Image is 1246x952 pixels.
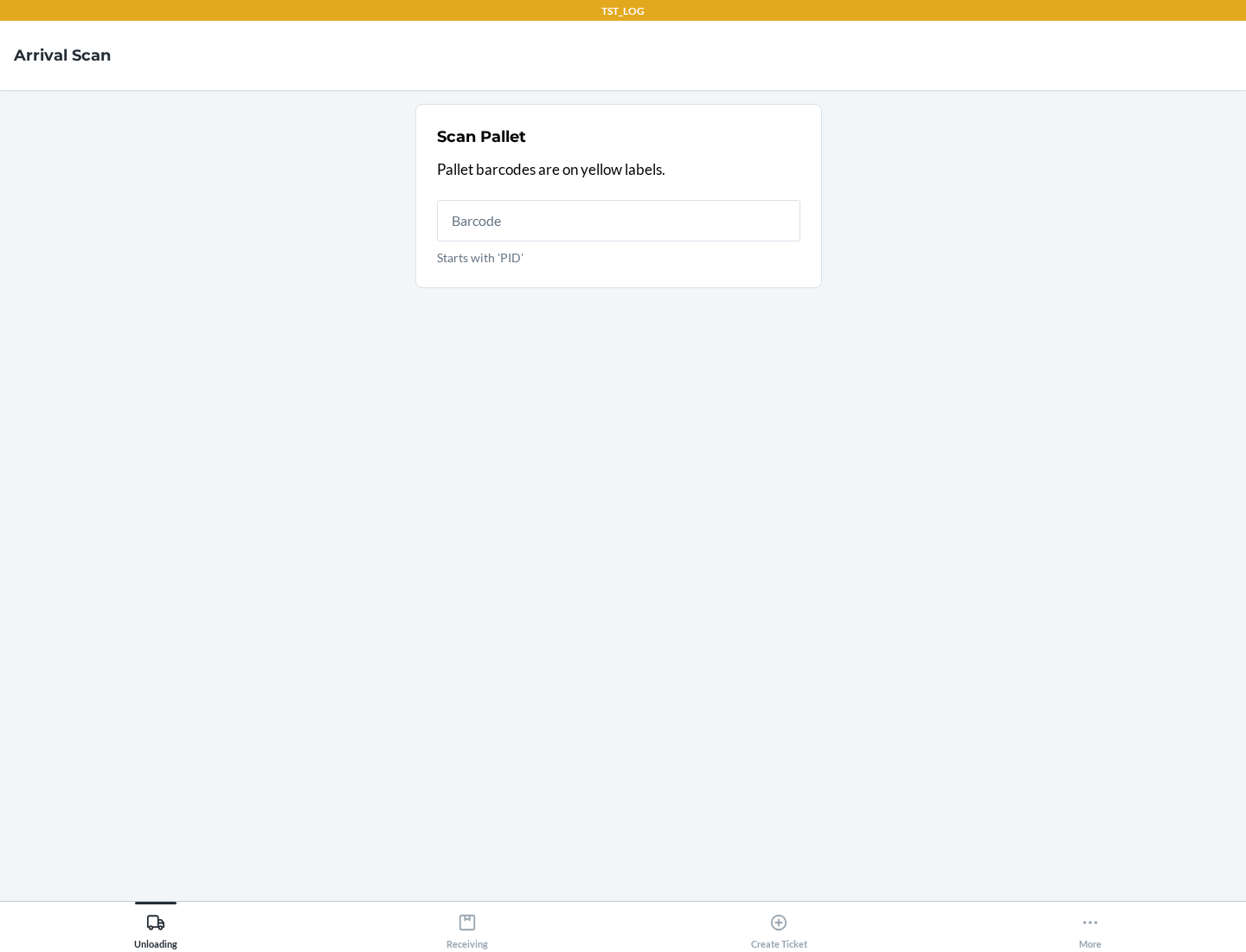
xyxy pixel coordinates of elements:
button: More [934,902,1246,949]
input: Starts with 'PID' [437,200,800,241]
h2: Scan Pallet [437,125,526,148]
h4: Arrival Scan [14,44,111,67]
div: Create Ticket [751,906,807,949]
button: Receiving [311,902,623,949]
div: Receiving [446,906,488,949]
button: Create Ticket [623,902,934,949]
p: Starts with 'PID' [437,248,800,267]
div: More [1079,906,1101,949]
p: Pallet barcodes are on yellow labels. [437,158,800,181]
div: Unloading [134,906,177,949]
p: TST_LOG [601,3,645,19]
